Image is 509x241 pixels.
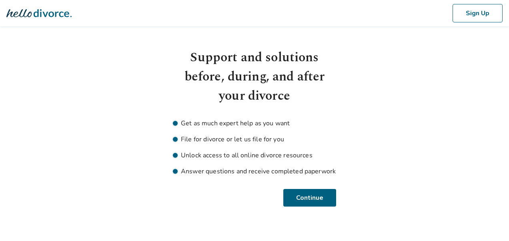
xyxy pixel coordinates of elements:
li: Answer questions and receive completed paperwork [173,167,336,176]
button: Continue [283,189,336,207]
li: Unlock access to all online divorce resources [173,151,336,160]
li: Get as much expert help as you want [173,118,336,128]
h1: Support and solutions before, during, and after your divorce [173,48,336,106]
li: File for divorce or let us file for you [173,135,336,144]
button: Sign Up [453,4,503,22]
